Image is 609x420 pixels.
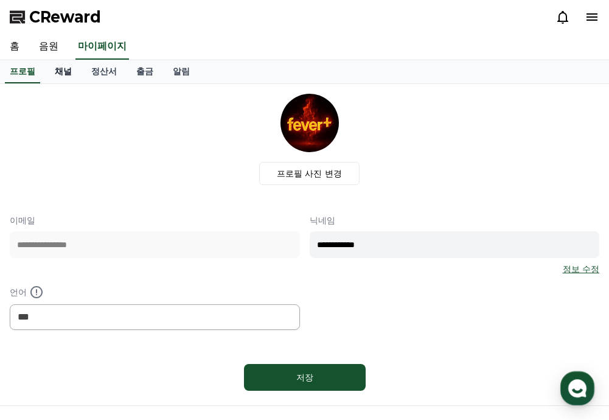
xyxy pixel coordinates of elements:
[5,60,40,83] a: 프로필
[163,60,200,83] a: 알림
[157,319,234,349] a: 설정
[38,337,46,347] span: 홈
[310,214,600,226] p: 닉네임
[280,94,339,152] img: profile_image
[80,319,157,349] a: 대화
[563,263,599,275] a: 정보 수정
[268,371,341,383] div: 저장
[29,7,101,27] span: CReward
[82,60,127,83] a: 정산서
[259,162,360,185] label: 프로필 사진 변경
[111,338,126,348] span: 대화
[29,34,68,60] a: 음원
[45,60,82,83] a: 채널
[188,337,203,347] span: 설정
[75,34,129,60] a: 마이페이지
[10,285,300,299] p: 언어
[127,60,163,83] a: 출금
[10,214,300,226] p: 이메일
[4,319,80,349] a: 홈
[10,7,101,27] a: CReward
[244,364,366,391] button: 저장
